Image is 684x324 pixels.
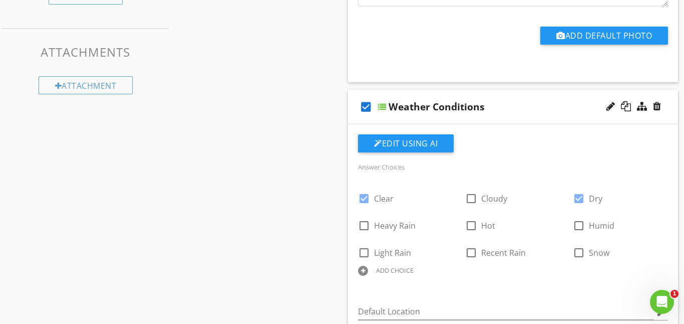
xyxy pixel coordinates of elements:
[670,290,678,298] span: 1
[358,303,654,320] input: Default Location
[376,266,414,274] div: ADD CHOICE
[589,220,614,231] span: Humid
[39,76,133,94] div: Attachment
[358,95,374,119] i: check_box
[358,163,405,172] label: Answer Choices
[589,193,602,204] span: Dry
[540,27,668,45] button: Add Default Photo
[374,247,411,258] span: Light Rain
[589,247,609,258] span: Snow
[374,193,394,204] span: Clear
[650,290,674,314] iframe: Intercom live chat
[481,220,495,231] span: Hot
[481,247,526,258] span: Recent Rain
[374,220,416,231] span: Heavy Rain
[389,101,485,113] div: Weather Conditions
[358,134,454,152] button: Edit Using AI
[481,193,507,204] span: Cloudy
